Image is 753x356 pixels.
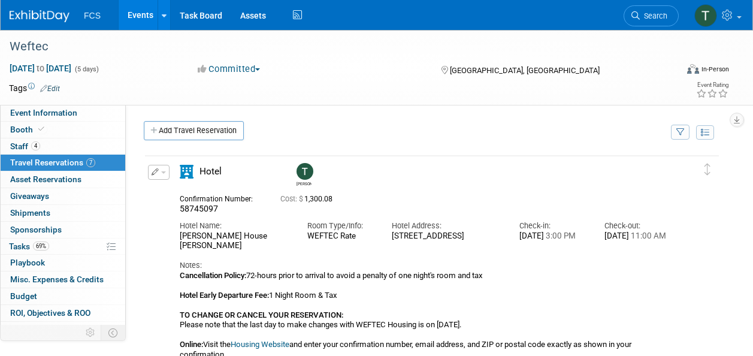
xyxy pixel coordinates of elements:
[144,121,244,140] a: Add Travel Reservation
[687,64,699,74] img: Format-Inperson.png
[701,65,729,74] div: In-Person
[1,105,125,121] a: Event Information
[1,271,125,288] a: Misc. Expenses & Credits
[180,291,269,300] b: Hotel Early Departure Fee:
[640,11,667,20] span: Search
[1,171,125,188] a: Asset Reservations
[231,340,289,349] a: Housing Website
[10,174,81,184] span: Asset Reservations
[392,231,501,242] div: [STREET_ADDRESS]
[10,158,95,167] span: Travel Reservations
[180,271,246,280] b: Cancellation Policy:
[1,255,125,271] a: Playbook
[1,138,125,155] a: Staff4
[519,221,586,231] div: Check-in:
[280,195,337,203] span: 1,300.08
[35,64,46,73] span: to
[1,122,125,138] a: Booth
[10,125,47,134] span: Booth
[180,231,289,252] div: [PERSON_NAME] House [PERSON_NAME]
[180,221,289,231] div: Hotel Name:
[280,195,304,203] span: Cost: $
[9,82,60,94] td: Tags
[1,288,125,304] a: Budget
[5,36,667,58] div: Weftec
[624,62,729,80] div: Event Format
[10,291,37,301] span: Budget
[544,231,576,240] span: 3:00 PM
[392,221,501,231] div: Hotel Address:
[180,260,672,271] div: Notes:
[180,204,218,213] span: 58745097
[297,163,313,180] img: Tommy Raye
[10,208,50,218] span: Shipments
[38,126,44,132] i: Booth reservation complete
[450,66,600,75] span: [GEOGRAPHIC_DATA], [GEOGRAPHIC_DATA]
[519,231,586,242] div: [DATE]
[33,242,49,251] span: 69%
[307,231,374,241] div: WEFTEC Rate
[101,325,126,340] td: Toggle Event Tabs
[10,325,70,334] span: Attachments
[10,308,90,318] span: ROI, Objectives & ROO
[180,191,262,204] div: Confirmation Number:
[180,340,203,349] b: Online:
[9,63,72,74] span: [DATE] [DATE]
[1,239,125,255] a: Tasks69%
[1,222,125,238] a: Sponsorships
[10,191,49,201] span: Giveaways
[694,4,717,27] img: Tommy Raye
[10,108,77,117] span: Event Information
[1,188,125,204] a: Giveaways
[1,155,125,171] a: Travel Reservations7
[84,11,101,20] span: FCS
[1,305,125,321] a: ROI, Objectives & ROO
[307,221,374,231] div: Room Type/Info:
[193,63,265,76] button: Committed
[10,10,69,22] img: ExhibitDay
[294,163,314,186] div: Tommy Raye
[629,231,666,240] span: 11:00 AM
[604,221,672,231] div: Check-out:
[676,129,685,137] i: Filter by Traveler
[61,325,70,334] span: 6
[199,166,222,177] span: Hotel
[624,5,679,26] a: Search
[9,242,49,251] span: Tasks
[1,322,125,338] a: Attachments6
[10,274,104,284] span: Misc. Expenses & Credits
[1,205,125,221] a: Shipments
[180,310,343,319] b: TO CHANGE OR CANCEL YOUR RESERVATION:
[604,231,672,242] div: [DATE]
[180,165,193,179] i: Hotel
[80,325,101,340] td: Personalize Event Tab Strip
[297,180,312,186] div: Tommy Raye
[704,164,710,176] i: Click and drag to move item
[696,82,728,88] div: Event Rating
[40,85,60,93] a: Edit
[86,158,95,167] span: 7
[10,141,40,151] span: Staff
[31,141,40,150] span: 4
[74,65,99,73] span: (5 days)
[10,258,45,267] span: Playbook
[10,225,62,234] span: Sponsorships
